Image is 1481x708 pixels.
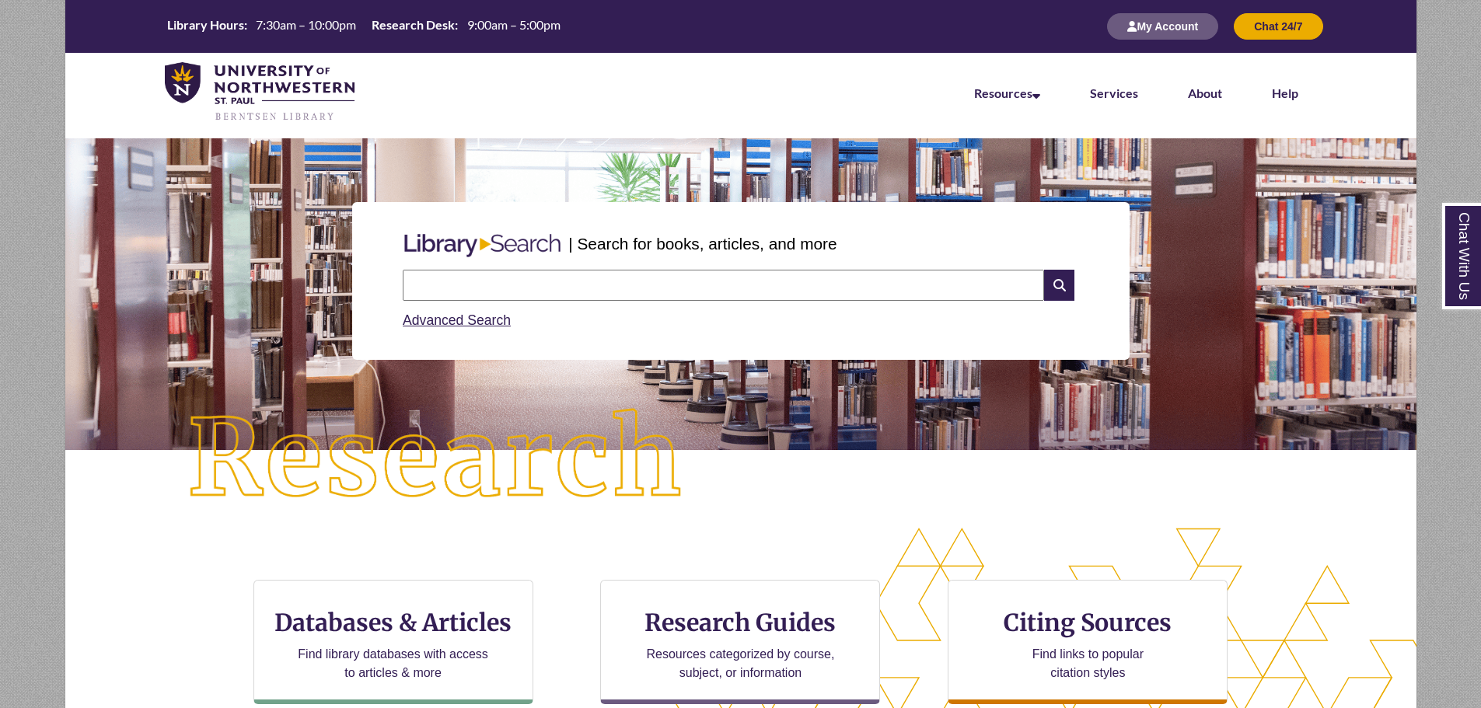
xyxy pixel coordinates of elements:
span: 9:00am – 5:00pm [467,17,561,32]
a: Chat 24/7 [1234,19,1322,33]
a: About [1188,85,1222,100]
p: | Search for books, articles, and more [568,232,837,256]
img: UNWSP Library Logo [165,62,355,123]
img: Libary Search [396,228,568,263]
h3: Citing Sources [994,608,1183,637]
p: Resources categorized by course, subject, or information [639,645,842,682]
p: Find library databases with access to articles & more [292,645,494,682]
button: My Account [1107,13,1218,40]
span: 7:30am – 10:00pm [256,17,356,32]
h3: Databases & Articles [267,608,520,637]
i: Search [1044,270,1074,301]
a: Research Guides Resources categorized by course, subject, or information [600,580,880,704]
a: Databases & Articles Find library databases with access to articles & more [253,580,533,704]
th: Research Desk: [365,16,460,33]
a: Services [1090,85,1138,100]
a: Help [1272,85,1298,100]
p: Find links to popular citation styles [1012,645,1164,682]
table: Hours Today [161,16,567,36]
a: My Account [1107,19,1218,33]
a: Citing Sources Find links to popular citation styles [948,580,1228,704]
a: Advanced Search [403,312,511,328]
button: Chat 24/7 [1234,13,1322,40]
h3: Research Guides [613,608,867,637]
th: Library Hours: [161,16,250,33]
a: Hours Today [161,16,567,37]
img: Research [132,354,740,565]
a: Resources [974,85,1040,100]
